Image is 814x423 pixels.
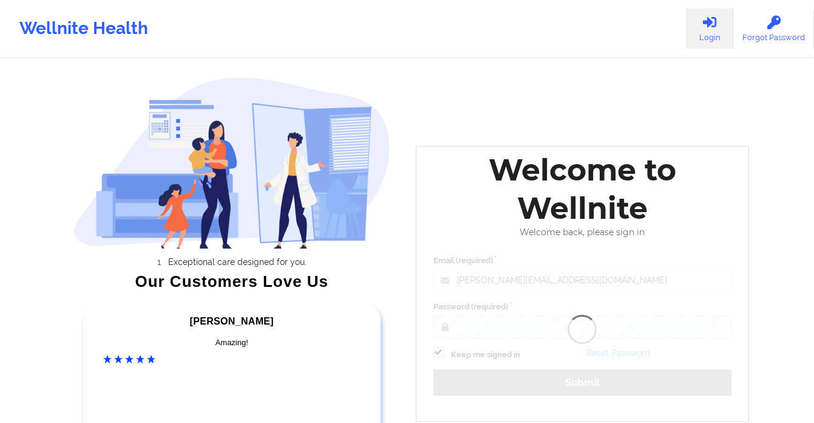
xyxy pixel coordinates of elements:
[190,316,274,326] span: [PERSON_NAME]
[425,151,741,227] div: Welcome to Wellnite
[686,9,733,49] a: Login
[733,9,814,49] a: Forgot Password
[103,337,361,349] div: Amazing!
[84,257,390,267] li: Exceptional care designed for you.
[73,275,390,287] div: Our Customers Love Us
[73,77,390,249] img: wellnite-auth-hero_200.c722682e.png
[425,227,741,238] div: Welcome back, please sign in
